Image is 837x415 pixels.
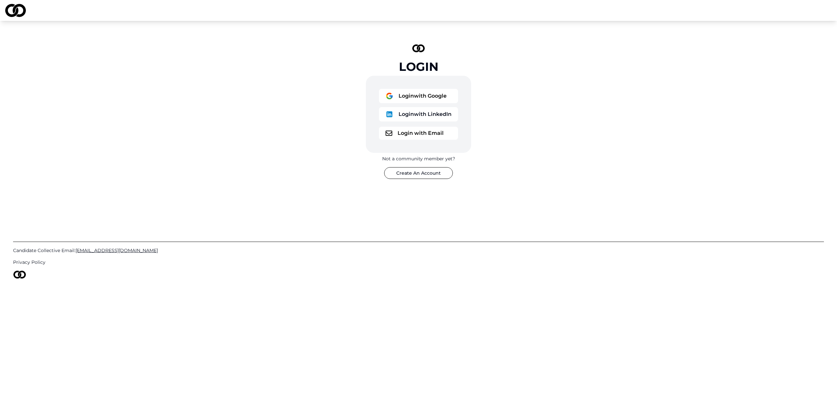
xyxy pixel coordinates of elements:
[379,107,458,121] button: logoLoginwith LinkedIn
[13,271,26,279] img: logo
[379,127,458,140] button: logoLogin with Email
[399,60,438,73] div: Login
[382,155,455,162] div: Not a community member yet?
[385,131,392,136] img: logo
[412,44,425,52] img: logo
[76,247,158,253] span: [EMAIL_ADDRESS][DOMAIN_NAME]
[13,259,824,265] a: Privacy Policy
[13,247,824,254] a: Candidate Collective Email:[EMAIL_ADDRESS][DOMAIN_NAME]
[5,4,26,17] img: logo
[385,110,393,118] img: logo
[385,92,393,100] img: logo
[384,167,453,179] button: Create An Account
[379,89,458,103] button: logoLoginwith Google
